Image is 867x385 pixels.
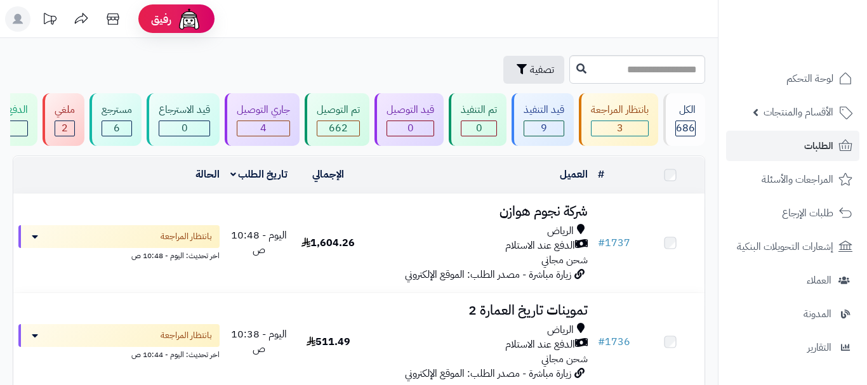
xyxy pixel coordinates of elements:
span: # [598,334,605,349]
a: قيد الاسترجاع 0 [144,93,222,146]
span: العملاء [807,271,831,289]
div: اخر تحديث: اليوم - 10:44 ص [18,347,220,360]
span: 3 [617,121,623,136]
button: تصفية [503,56,564,84]
a: العملاء [726,265,859,296]
span: 511.49 [307,334,350,349]
span: زيارة مباشرة - مصدر الطلب: الموقع الإلكتروني [405,366,571,381]
span: لوحة التحكم [786,70,833,88]
a: المراجعات والأسئلة [726,164,859,195]
div: قيد التنفيذ [524,103,564,117]
span: التقارير [807,339,831,356]
a: الإجمالي [312,167,344,182]
div: 0 [387,121,433,136]
a: ملغي 2 [40,93,87,146]
span: 0 [182,121,188,136]
div: 4 [237,121,289,136]
span: شحن مجاني [541,252,588,268]
span: طلبات الإرجاع [782,204,833,222]
a: جاري التوصيل 4 [222,93,302,146]
a: المدونة [726,299,859,329]
a: قيد التنفيذ 9 [509,93,576,146]
span: 662 [329,121,348,136]
div: اخر تحديث: اليوم - 10:48 ص [18,248,220,261]
img: ai-face.png [176,6,202,32]
a: قيد التوصيل 0 [372,93,446,146]
a: طلبات الإرجاع [726,198,859,228]
div: 662 [317,121,359,136]
a: التقارير [726,332,859,363]
a: العميل [560,167,588,182]
span: إشعارات التحويلات البنكية [737,238,833,256]
span: المراجعات والأسئلة [762,171,833,188]
div: 2 [55,121,74,136]
span: 0 [407,121,414,136]
div: 3 [592,121,648,136]
a: #1736 [598,334,630,349]
a: بانتظار المراجعة 3 [576,93,661,146]
a: مسترجع 6 [87,93,144,146]
span: 2 [62,121,68,136]
div: ملغي [55,103,75,117]
div: الكل [675,103,696,117]
span: رفيق [151,11,171,27]
div: قيد التوصيل [387,103,434,117]
div: قيد الاسترجاع [159,103,210,117]
div: جاري التوصيل [237,103,290,117]
h3: تموينات تاريخ العمارة 2 [367,303,588,318]
a: # [598,167,604,182]
span: تصفية [530,62,554,77]
a: تحديثات المنصة [34,6,65,35]
span: 1,604.26 [301,235,355,251]
div: مسترجع [102,103,132,117]
span: اليوم - 10:38 ص [231,327,287,356]
img: logo-2.png [781,31,855,58]
a: إشعارات التحويلات البنكية [726,232,859,262]
span: الدفع عند الاستلام [505,337,575,352]
a: الكل686 [661,93,708,146]
div: 0 [461,121,496,136]
span: اليوم - 10:48 ص [231,228,287,258]
a: الطلبات [726,131,859,161]
div: 9 [524,121,564,136]
div: 6 [102,121,131,136]
span: الدفع عند الاستلام [505,238,575,253]
span: 6 [114,121,120,136]
span: بانتظار المراجعة [161,230,212,243]
div: تم التوصيل [317,103,360,117]
div: بانتظار المراجعة [591,103,649,117]
span: بانتظار المراجعة [161,329,212,342]
a: تم التنفيذ 0 [446,93,509,146]
span: 9 [541,121,547,136]
a: #1737 [598,235,630,251]
span: # [598,235,605,251]
span: 4 [260,121,267,136]
span: المدونة [804,305,831,323]
a: تاريخ الطلب [230,167,288,182]
h3: شركة نجوم هوازن [367,204,588,219]
span: الرياض [547,224,574,238]
div: 0 [159,121,209,136]
span: زيارة مباشرة - مصدر الطلب: الموقع الإلكتروني [405,267,571,282]
a: الحالة [195,167,220,182]
span: 686 [676,121,695,136]
div: تم التنفيذ [461,103,497,117]
span: الرياض [547,323,574,337]
span: شحن مجاني [541,351,588,367]
span: الطلبات [804,137,833,155]
a: لوحة التحكم [726,63,859,94]
a: تم التوصيل 662 [302,93,372,146]
span: 0 [476,121,482,136]
span: الأقسام والمنتجات [764,103,833,121]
